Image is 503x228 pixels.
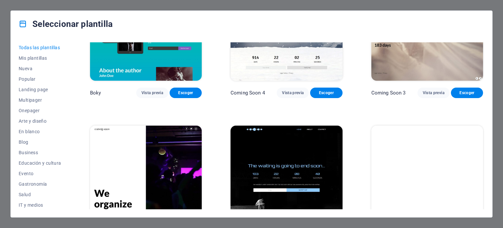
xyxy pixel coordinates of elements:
span: Escoger [175,90,196,95]
span: Escoger [456,90,478,95]
button: Evento [19,168,61,179]
button: Arte y diseño [19,116,61,126]
button: Salud [19,189,61,200]
p: Coming Soon 4 [231,90,265,96]
button: Vista previa [277,88,309,98]
span: Evento [19,171,61,176]
button: Multipager [19,95,61,105]
span: En blanco [19,129,61,134]
span: Salud [19,192,61,197]
span: IT y medios [19,202,61,208]
span: Escoger [315,90,337,95]
button: Vista previa [136,88,168,98]
span: Business [19,150,61,155]
span: Multipager [19,97,61,103]
span: Landing page [19,87,61,92]
button: Vista previa [418,88,450,98]
p: Coming Soon 3 [371,90,406,96]
button: Mis plantillas [19,53,61,63]
span: Gastronomía [19,181,61,187]
button: Blog [19,137,61,147]
button: Nueva [19,63,61,74]
span: Nueva [19,66,61,71]
button: Gastronomía [19,179,61,189]
button: Popular [19,74,61,84]
button: Escoger [170,88,202,98]
span: Arte y diseño [19,118,61,124]
p: Boky [90,90,101,96]
button: En blanco [19,126,61,137]
button: Todas las plantillas [19,42,61,53]
span: Vista previa [282,90,304,95]
span: Todas las plantillas [19,45,61,50]
span: Vista previa [141,90,163,95]
button: IT y medios [19,200,61,210]
h4: Seleccionar plantilla [19,19,113,29]
span: Mis plantillas [19,55,61,61]
span: Educación y cultura [19,160,61,166]
button: Escoger [310,88,342,98]
button: Business [19,147,61,158]
span: Vista previa [423,90,444,95]
button: Educación y cultura [19,158,61,168]
button: Escoger [451,88,483,98]
button: Landing page [19,84,61,95]
span: Blog [19,139,61,145]
span: Popular [19,76,61,82]
button: Onepager [19,105,61,116]
span: Onepager [19,108,61,113]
